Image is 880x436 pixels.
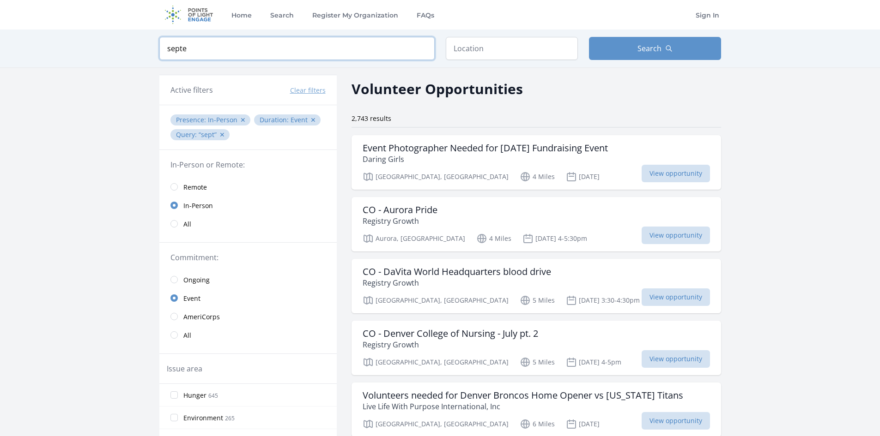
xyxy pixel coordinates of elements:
span: In-Person [208,115,237,124]
input: Location [446,37,578,60]
span: In-Person [183,201,213,210]
h2: Volunteer Opportunities [352,78,523,99]
span: All [183,331,191,340]
span: Hunger [183,391,206,400]
input: Hunger 645 [170,391,178,399]
button: ✕ [240,115,246,125]
h3: CO - Denver College of Nursing - July pt. 2 [363,328,538,339]
a: CO - Aurora Pride Registry Growth Aurora, [GEOGRAPHIC_DATA] 4 Miles [DATE] 4-5:30pm View opportunity [352,197,721,251]
p: 6 Miles [520,418,555,430]
p: 5 Miles [520,357,555,368]
span: All [183,220,191,229]
a: Remote [159,178,337,196]
legend: Issue area [167,363,202,374]
span: Remote [183,183,207,192]
p: [GEOGRAPHIC_DATA], [GEOGRAPHIC_DATA] [363,418,509,430]
span: 645 [208,392,218,400]
button: ✕ [219,130,225,139]
a: Event Photographer Needed for [DATE] Fundraising Event Daring Girls [GEOGRAPHIC_DATA], [GEOGRAPHI... [352,135,721,190]
a: In-Person [159,196,337,215]
p: Live Life With Purpose International, Inc [363,401,683,412]
span: View opportunity [642,350,710,368]
span: Event [291,115,308,124]
q: sept [199,130,217,139]
h3: CO - DaVita World Headquarters blood drive [363,266,551,277]
h3: Active filters [170,84,213,96]
p: Daring Girls [363,154,608,165]
p: [GEOGRAPHIC_DATA], [GEOGRAPHIC_DATA] [363,171,509,182]
span: Duration : [260,115,291,124]
a: CO - DaVita World Headquarters blood drive Registry Growth [GEOGRAPHIC_DATA], [GEOGRAPHIC_DATA] 5... [352,259,721,313]
a: Event [159,289,337,307]
span: View opportunity [642,227,710,244]
p: [DATE] [566,171,600,182]
a: All [159,326,337,344]
h3: CO - Aurora Pride [363,204,437,215]
legend: Commitment: [170,252,326,263]
span: Event [183,294,200,303]
p: [DATE] 4-5pm [566,357,621,368]
span: View opportunity [642,288,710,306]
a: All [159,215,337,233]
p: [DATE] 4-5:30pm [522,233,587,244]
a: CO - Denver College of Nursing - July pt. 2 Registry Growth [GEOGRAPHIC_DATA], [GEOGRAPHIC_DATA] ... [352,321,721,375]
p: 4 Miles [520,171,555,182]
span: Search [637,43,662,54]
p: [DATE] [566,418,600,430]
span: 265 [225,414,235,422]
input: Keyword [159,37,435,60]
input: Environment 265 [170,414,178,421]
p: Registry Growth [363,277,551,288]
p: Aurora, [GEOGRAPHIC_DATA] [363,233,465,244]
a: AmeriCorps [159,307,337,326]
span: Ongoing [183,275,210,285]
span: 2,743 results [352,114,391,123]
p: [GEOGRAPHIC_DATA], [GEOGRAPHIC_DATA] [363,357,509,368]
a: Ongoing [159,270,337,289]
button: Search [589,37,721,60]
p: Registry Growth [363,339,538,350]
span: Presence : [176,115,208,124]
legend: In-Person or Remote: [170,159,326,170]
h3: Volunteers needed for Denver Broncos Home Opener vs [US_STATE] Titans [363,390,683,401]
button: Clear filters [290,86,326,95]
p: 4 Miles [476,233,511,244]
p: [GEOGRAPHIC_DATA], [GEOGRAPHIC_DATA] [363,295,509,306]
p: [DATE] 3:30-4:30pm [566,295,640,306]
span: AmeriCorps [183,312,220,322]
span: View opportunity [642,165,710,182]
span: Query : [176,130,199,139]
span: View opportunity [642,412,710,430]
h3: Event Photographer Needed for [DATE] Fundraising Event [363,143,608,154]
p: Registry Growth [363,215,437,227]
span: Environment [183,413,223,423]
p: 5 Miles [520,295,555,306]
button: ✕ [310,115,316,125]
